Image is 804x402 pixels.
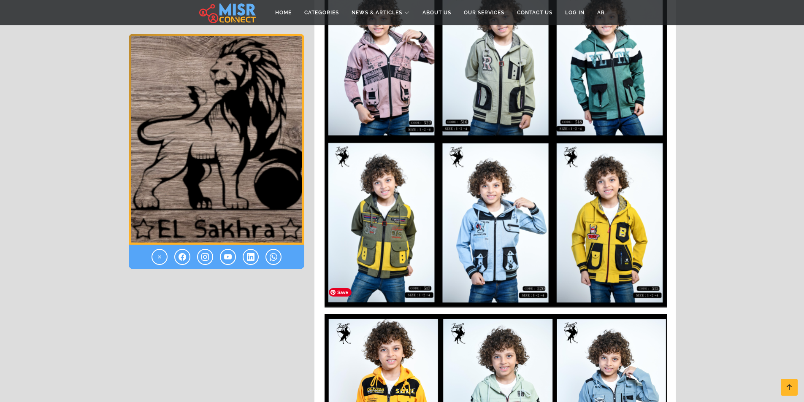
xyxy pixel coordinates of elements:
[129,34,304,245] div: 1 / 1
[352,9,402,16] span: News & Articles
[129,34,304,245] img: Al-Sakhra Ready-to-Wear Office
[329,288,352,297] span: Save
[298,5,345,21] a: Categories
[269,5,298,21] a: Home
[345,5,416,21] a: News & Articles
[199,2,256,23] img: main.misr_connect
[416,5,457,21] a: About Us
[591,5,611,21] a: AR
[457,5,511,21] a: Our Services
[559,5,591,21] a: Log in
[511,5,559,21] a: Contact Us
